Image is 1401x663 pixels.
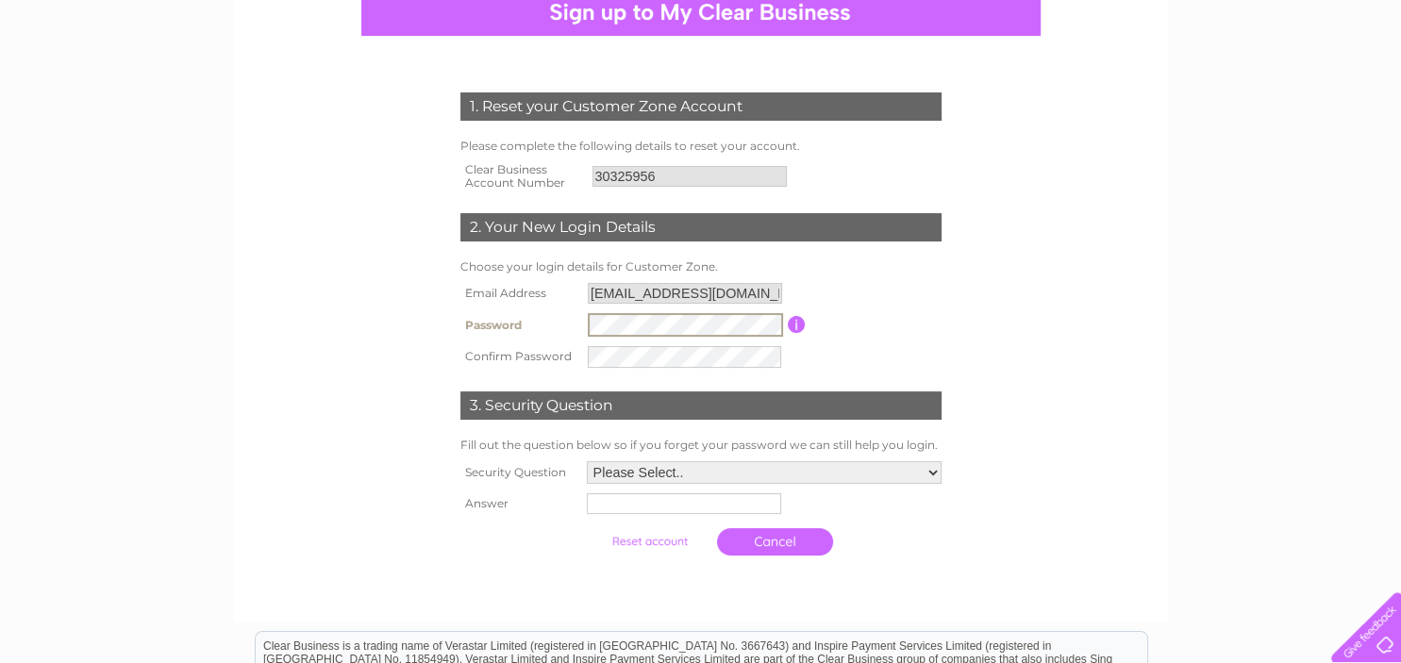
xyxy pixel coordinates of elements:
a: Cancel [717,528,833,555]
a: Energy [1184,80,1226,94]
th: Email Address [456,278,583,308]
td: Fill out the question below so if you forget your password we can still help you login. [456,434,946,456]
input: Submit [592,528,708,555]
th: Answer [456,489,582,519]
a: 0333 014 3131 [1045,9,1176,33]
a: Water [1137,80,1173,94]
div: 2. Your New Login Details [460,213,942,241]
div: 3. Security Question [460,391,942,420]
td: Please complete the following details to reset your account. [456,135,946,157]
img: logo.png [49,49,145,107]
input: Information [788,316,806,333]
td: Choose your login details for Customer Zone. [456,256,946,278]
th: Confirm Password [456,341,583,373]
th: Security Question [456,456,582,489]
a: Contact [1343,80,1390,94]
th: Clear Business Account Number [456,157,588,195]
th: Password [456,308,583,341]
div: 1. Reset your Customer Zone Account [460,92,942,121]
a: Blog [1305,80,1332,94]
div: Clear Business is a trading name of Verastar Limited (registered in [GEOGRAPHIC_DATA] No. 3667643... [256,10,1147,91]
a: Telecoms [1237,80,1293,94]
